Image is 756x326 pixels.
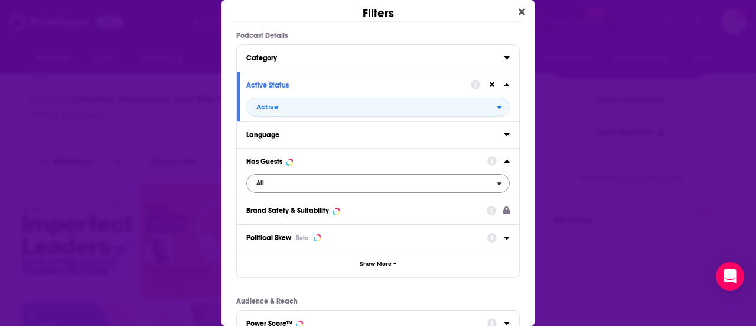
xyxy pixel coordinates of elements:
button: Close [514,5,530,20]
button: Brand Safety & Suitability [246,203,487,218]
div: Open Intercom Messenger [716,262,744,291]
div: Beta [296,234,309,242]
span: Political Skew [246,234,291,242]
button: Has Guests [246,153,487,168]
button: Active Status [246,77,471,92]
div: Active Status [246,81,463,89]
h2: filter dropdown [246,174,510,193]
p: Audience & Reach [236,297,520,305]
button: Political SkewBeta [246,230,487,246]
div: Has Guests [246,157,282,166]
p: Podcast Details [236,31,520,40]
span: All [256,180,264,186]
span: Show More [360,261,392,267]
button: Show More [237,251,519,277]
div: Brand Safety & Suitability [246,206,329,215]
div: Category [246,54,496,62]
h2: filter dropdown [246,98,510,117]
span: Active [256,104,278,111]
a: Brand Safety & Suitability [246,203,510,218]
button: open menu [246,174,510,193]
button: Category [246,50,504,64]
div: Language [246,131,496,139]
button: open menu [246,98,510,117]
button: Language [246,127,504,141]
